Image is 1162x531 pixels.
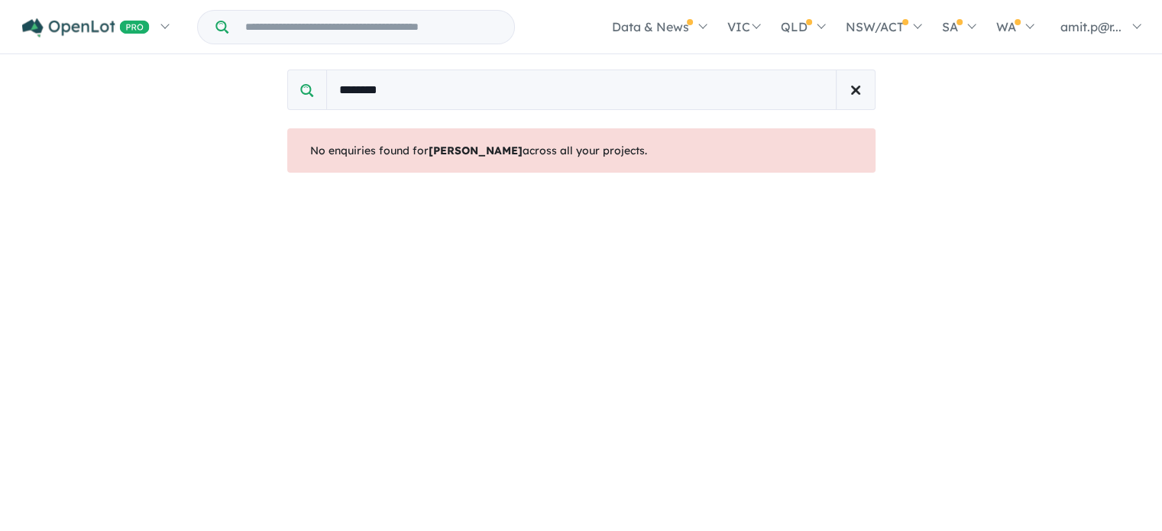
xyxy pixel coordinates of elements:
input: Try estate name, suburb, builder or developer [231,11,511,44]
input: Search buyers by name/email [326,70,837,110]
span: amit.p@r... [1060,19,1122,34]
img: Openlot PRO Logo White [22,18,150,37]
p: No enquiries found for across all your projects. [287,128,876,173]
b: [PERSON_NAME] [429,144,523,157]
